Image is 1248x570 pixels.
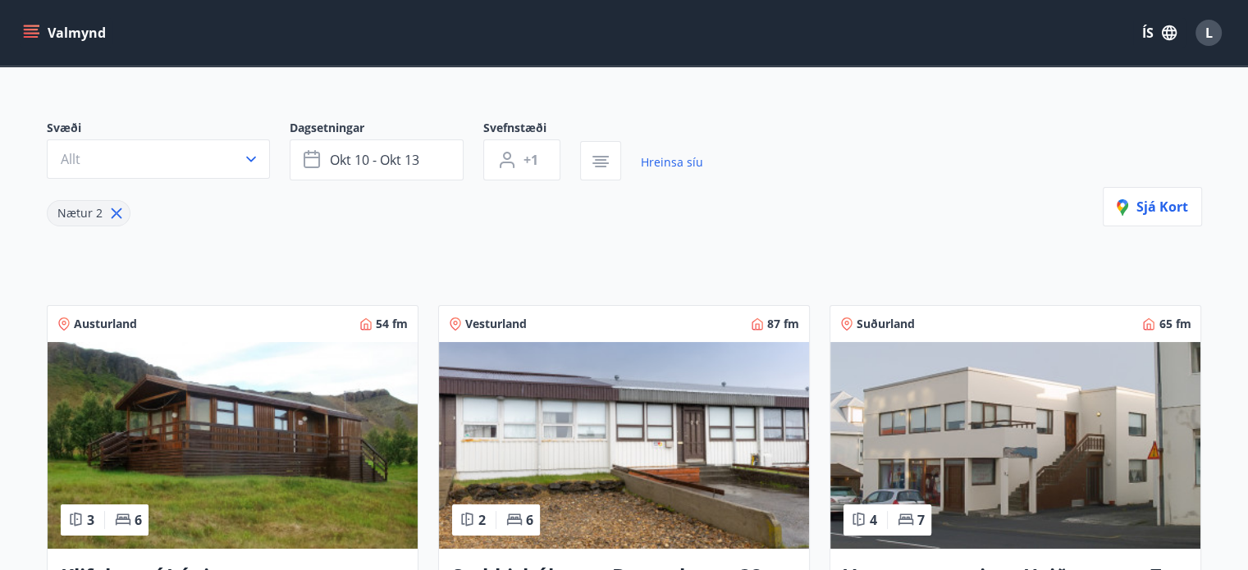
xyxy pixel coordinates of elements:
span: 6 [526,511,533,529]
span: Svefnstæði [483,120,580,139]
span: +1 [523,151,538,169]
button: L [1189,13,1228,52]
span: Austurland [74,316,137,332]
img: Paella dish [48,342,418,549]
span: 2 [478,511,486,529]
button: menu [20,18,112,48]
button: Allt [47,139,270,179]
span: Dagsetningar [290,120,483,139]
button: Sjá kort [1103,187,1202,226]
span: 65 fm [1159,316,1191,332]
span: Allt [61,150,80,168]
span: Vesturland [465,316,527,332]
span: Nætur 2 [57,205,103,221]
span: 6 [135,511,142,529]
a: Hreinsa síu [641,144,703,180]
span: Suðurland [857,316,915,332]
img: Paella dish [830,342,1200,549]
button: ÍS [1133,18,1186,48]
span: okt 10 - okt 13 [330,151,419,169]
span: 4 [870,511,877,529]
span: 7 [917,511,925,529]
img: Paella dish [439,342,809,549]
button: +1 [483,139,560,180]
span: L [1205,24,1213,42]
span: Sjá kort [1117,198,1188,216]
button: okt 10 - okt 13 [290,139,464,180]
span: 3 [87,511,94,529]
div: Nætur 2 [47,200,130,226]
span: Svæði [47,120,290,139]
span: 87 fm [767,316,799,332]
span: 54 fm [376,316,408,332]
